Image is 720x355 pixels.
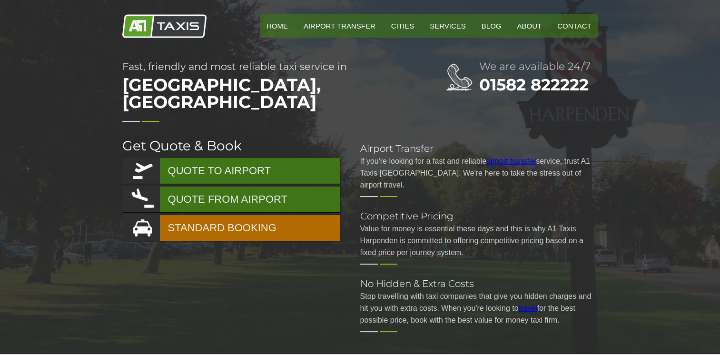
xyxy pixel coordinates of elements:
[475,14,508,38] a: Blog
[510,14,548,38] a: About
[122,61,408,115] h1: Fast, friendly and most reliable taxi service in
[519,304,537,312] a: travel
[122,187,340,212] a: QUOTE FROM AIRPORT
[479,61,598,72] h2: We are available 24/7
[360,279,598,288] h2: No Hidden & Extra Costs
[122,158,340,184] a: QUOTE TO AIRPORT
[360,144,598,153] h2: Airport Transfer
[385,14,421,38] a: Cities
[297,14,382,38] a: Airport Transfer
[486,157,536,165] a: airport transfer
[122,14,207,38] img: A1 Taxis
[360,155,598,191] p: If you're looking for a fast and reliable service, trust A1 Taxis [GEOGRAPHIC_DATA]. We're here t...
[423,14,473,38] a: Services
[122,139,341,152] h2: Get Quote & Book
[360,223,598,258] p: Value for money is essential these days and this is why A1 Taxis Harpenden is committed to offeri...
[551,14,598,38] a: Contact
[360,211,598,221] h2: Competitive Pricing
[479,75,589,95] a: 01582 822222
[122,71,408,115] span: [GEOGRAPHIC_DATA], [GEOGRAPHIC_DATA]
[360,290,598,326] p: Stop travelling with taxi companies that give you hidden charges and hit you with extra costs. Wh...
[260,14,295,38] a: HOME
[122,215,340,241] a: STANDARD BOOKING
